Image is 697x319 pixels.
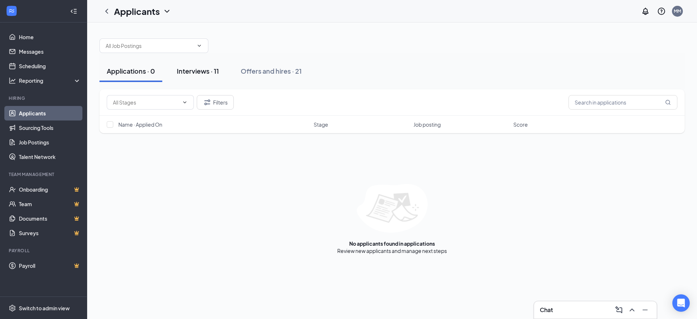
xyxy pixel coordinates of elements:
[19,182,81,197] a: OnboardingCrown
[19,258,81,273] a: PayrollCrown
[106,42,193,50] input: All Job Postings
[19,211,81,226] a: DocumentsCrown
[19,304,70,312] div: Switch to admin view
[19,197,81,211] a: TeamCrown
[615,306,623,314] svg: ComposeMessage
[9,77,16,84] svg: Analysis
[113,98,179,106] input: All Stages
[19,135,81,150] a: Job Postings
[8,7,15,15] svg: WorkstreamLogo
[672,294,690,312] div: Open Intercom Messenger
[626,304,638,316] button: ChevronUp
[182,99,188,105] svg: ChevronDown
[19,120,81,135] a: Sourcing Tools
[9,171,80,177] div: Team Management
[9,304,16,312] svg: Settings
[540,306,553,314] h3: Chat
[357,184,428,233] img: empty-state
[413,121,441,128] span: Job posting
[657,7,666,16] svg: QuestionInfo
[665,99,671,105] svg: MagnifyingGlass
[613,304,625,316] button: ComposeMessage
[241,66,302,75] div: Offers and hires · 21
[19,77,81,84] div: Reporting
[19,44,81,59] a: Messages
[177,66,219,75] div: Interviews · 11
[641,306,649,314] svg: Minimize
[197,95,234,110] button: Filter Filters
[513,121,528,128] span: Score
[203,98,212,107] svg: Filter
[102,7,111,16] svg: ChevronLeft
[163,7,171,16] svg: ChevronDown
[674,8,681,14] div: MM
[19,59,81,73] a: Scheduling
[114,5,160,17] h1: Applicants
[9,95,80,101] div: Hiring
[19,106,81,120] a: Applicants
[196,43,202,49] svg: ChevronDown
[19,30,81,44] a: Home
[19,150,81,164] a: Talent Network
[9,248,80,254] div: Payroll
[337,247,447,254] div: Review new applicants and manage next steps
[349,240,435,247] div: No applicants found in applications
[118,121,162,128] span: Name · Applied On
[568,95,677,110] input: Search in applications
[641,7,650,16] svg: Notifications
[314,121,328,128] span: Stage
[19,226,81,240] a: SurveysCrown
[70,8,77,15] svg: Collapse
[639,304,651,316] button: Minimize
[628,306,636,314] svg: ChevronUp
[107,66,155,75] div: Applications · 0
